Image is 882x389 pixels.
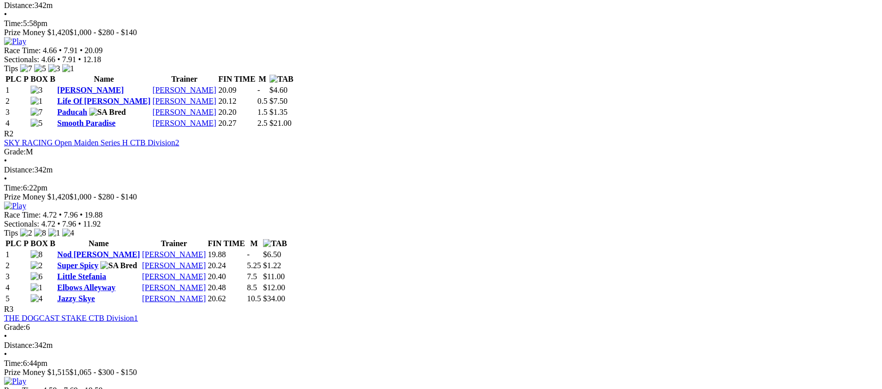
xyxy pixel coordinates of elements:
span: $21.00 [270,119,292,127]
span: Grade: [4,147,26,156]
img: 7 [20,64,32,73]
span: 4.66 [41,55,55,64]
span: PLC [6,239,22,248]
span: • [80,46,83,55]
span: R2 [4,129,14,138]
a: [PERSON_NAME] [142,272,206,281]
div: Prize Money $1,420 [4,28,878,37]
th: FIN TIME [207,239,245,249]
text: 2.5 [258,119,268,127]
span: $4.60 [270,86,288,94]
a: THE DOGCAST STAKE CTB Division1 [4,314,138,322]
td: 1 [5,85,29,95]
td: 4 [5,283,29,293]
a: [PERSON_NAME] [153,97,216,105]
span: P [24,75,29,83]
img: 3 [31,86,43,95]
img: SA Bred [89,108,126,117]
td: 20.24 [207,261,245,271]
span: 7.96 [62,220,76,228]
td: 20.40 [207,272,245,282]
span: 4.72 [41,220,55,228]
span: • [80,211,83,219]
span: • [59,46,62,55]
span: 7.96 [64,211,78,219]
td: 3 [5,107,29,117]
span: $1.35 [270,108,288,116]
img: 1 [62,64,74,73]
span: $1,065 - $300 - $150 [69,368,137,376]
text: 10.5 [247,294,261,303]
td: 20.62 [207,294,245,304]
td: 2 [5,96,29,106]
th: Name [57,74,151,84]
img: 1 [48,229,60,238]
td: 19.88 [207,250,245,260]
img: 1 [31,283,43,292]
img: 2 [31,261,43,270]
a: Jazzy Skye [57,294,95,303]
span: BOX [31,75,48,83]
div: 6 [4,323,878,332]
td: 4 [5,118,29,128]
span: Time: [4,19,23,28]
img: 5 [31,119,43,128]
a: Smooth Paradise [57,119,115,127]
a: Nod [PERSON_NAME] [57,250,140,259]
span: • [59,211,62,219]
span: 7.91 [62,55,76,64]
td: 20.20 [218,107,256,117]
img: 4 [62,229,74,238]
span: $12.00 [263,283,285,292]
span: Grade: [4,323,26,331]
th: Trainer [142,239,206,249]
td: 20.27 [218,118,256,128]
img: Play [4,37,26,46]
span: $6.50 [263,250,281,259]
td: 1 [5,250,29,260]
span: $11.00 [263,272,285,281]
span: R3 [4,305,14,313]
img: TAB [270,75,294,84]
img: 5 [34,64,46,73]
span: • [57,220,60,228]
a: [PERSON_NAME] [142,261,206,270]
text: 0.5 [258,97,268,105]
td: 20.12 [218,96,256,106]
td: 2 [5,261,29,271]
a: Super Spicy [57,261,98,270]
span: 11.92 [83,220,100,228]
span: Time: [4,359,23,367]
th: FIN TIME [218,74,256,84]
span: Tips [4,64,18,73]
text: 1.5 [258,108,268,116]
a: [PERSON_NAME] [142,294,206,303]
span: $1,000 - $280 - $140 [69,192,137,201]
a: Paducah [57,108,87,116]
img: 6 [31,272,43,281]
span: • [4,332,7,340]
img: TAB [263,239,287,248]
span: Race Time: [4,211,41,219]
text: 7.5 [247,272,257,281]
a: Elbows Alleyway [57,283,115,292]
th: M [257,74,268,84]
th: Name [57,239,141,249]
span: PLC [6,75,22,83]
a: Little Stefania [57,272,106,281]
span: 20.09 [85,46,103,55]
span: Time: [4,183,23,192]
img: 7 [31,108,43,117]
span: $1,000 - $280 - $140 [69,28,137,37]
img: SA Bred [100,261,137,270]
span: • [4,174,7,183]
span: • [4,156,7,165]
img: 8 [31,250,43,259]
div: 6:44pm [4,359,878,368]
span: $1.22 [263,261,281,270]
img: 4 [31,294,43,303]
a: [PERSON_NAME] [142,250,206,259]
td: 5 [5,294,29,304]
td: 20.09 [218,85,256,95]
span: Tips [4,229,18,237]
